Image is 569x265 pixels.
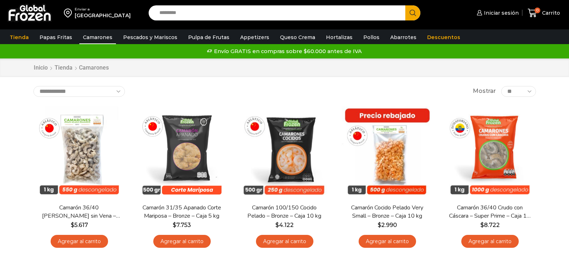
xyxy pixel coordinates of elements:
[173,222,191,228] bdi: 7.753
[153,235,211,248] a: Agregar al carrito: “Camarón 31/35 Apanado Corte Mariposa - Bronze - Caja 5 kg”
[387,30,420,44] a: Abarrotes
[64,7,75,19] img: address-field-icon.svg
[475,6,519,20] a: Iniciar sesión
[360,30,383,44] a: Pollos
[51,235,108,248] a: Agregar al carrito: “Camarón 36/40 Crudo Pelado sin Vena - Bronze - Caja 10 kg”
[535,8,540,13] span: 0
[256,235,313,248] a: Agregar al carrito: “Camarón 100/150 Cocido Pelado - Bronze - Caja 10 kg”
[405,5,420,20] button: Search button
[75,7,131,12] div: Enviar a
[36,30,76,44] a: Papas Fritas
[276,30,319,44] a: Queso Crema
[275,222,294,228] bdi: 4.122
[480,222,500,228] bdi: 8.722
[359,235,416,248] a: Agregar al carrito: “Camarón Cocido Pelado Very Small - Bronze - Caja 10 kg”
[243,204,326,220] a: Camarón 100/150 Cocido Pelado – Bronze – Caja 10 kg
[540,9,560,16] span: Carrito
[461,235,519,248] a: Agregar al carrito: “Camarón 36/40 Crudo con Cáscara - Super Prime - Caja 10 kg”
[71,222,88,228] bdi: 5.617
[424,30,464,44] a: Descuentos
[185,30,233,44] a: Pulpa de Frutas
[38,204,120,220] a: Camarón 36/40 [PERSON_NAME] sin Vena – Bronze – Caja 10 kg
[237,30,273,44] a: Appetizers
[75,12,131,19] div: [GEOGRAPHIC_DATA]
[79,30,116,44] a: Camarones
[482,9,519,16] span: Iniciar sesión
[480,222,484,228] span: $
[322,30,356,44] a: Hortalizas
[140,204,223,220] a: Camarón 31/35 Apanado Corte Mariposa – Bronze – Caja 5 kg
[33,64,48,72] a: Inicio
[378,222,381,228] span: $
[33,86,125,97] select: Pedido de la tienda
[275,222,279,228] span: $
[120,30,181,44] a: Pescados y Mariscos
[6,30,32,44] a: Tienda
[71,222,74,228] span: $
[346,204,428,220] a: Camarón Cocido Pelado Very Small – Bronze – Caja 10 kg
[79,64,109,71] h1: Camarones
[526,5,562,22] a: 0 Carrito
[33,64,109,72] nav: Breadcrumb
[173,222,176,228] span: $
[473,87,496,95] span: Mostrar
[378,222,397,228] bdi: 2.990
[54,64,73,72] a: Tienda
[448,204,531,220] a: Camarón 36/40 Crudo con Cáscara – Super Prime – Caja 10 kg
